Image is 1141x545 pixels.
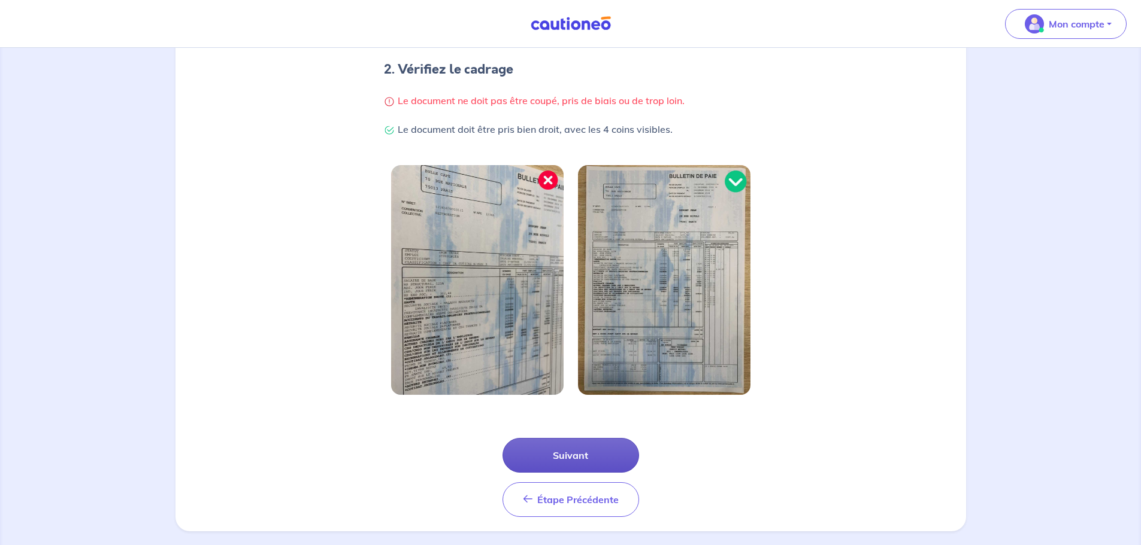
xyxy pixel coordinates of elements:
[503,438,639,473] button: Suivant
[384,60,758,79] h4: 2. Vérifiez le cadrage
[391,165,564,395] img: Image bien cadrée 1
[384,125,395,136] img: Check
[503,482,639,517] button: Étape Précédente
[384,96,395,107] img: Warning
[1025,14,1044,34] img: illu_account_valid_menu.svg
[526,16,616,31] img: Cautioneo
[384,122,758,136] p: Le document doit être pris bien droit, avec les 4 coins visibles.
[384,93,758,108] p: Le document ne doit pas être coupé, pris de biais ou de trop loin.
[537,494,619,506] span: Étape Précédente
[578,165,750,395] img: Image bien cadrée 2
[1049,17,1104,31] p: Mon compte
[1005,9,1127,39] button: illu_account_valid_menu.svgMon compte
